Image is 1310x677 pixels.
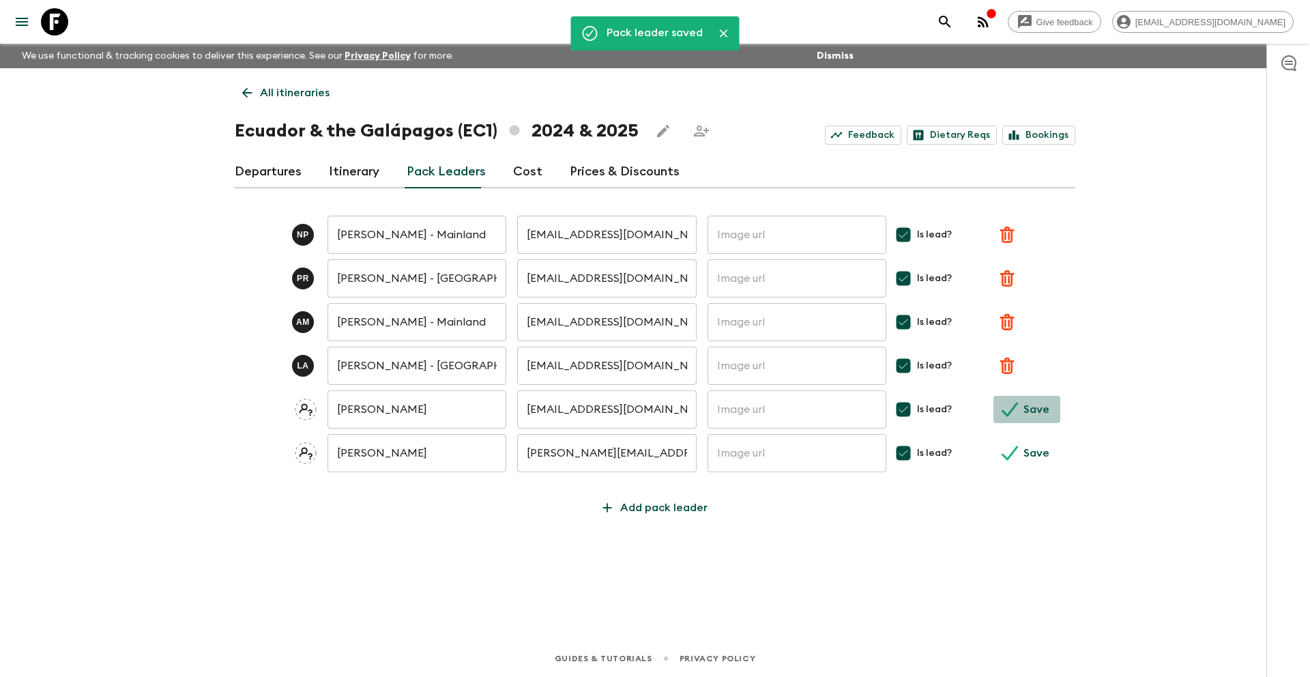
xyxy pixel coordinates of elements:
[917,272,952,285] span: Is lead?
[260,85,330,101] p: All itineraries
[1128,17,1293,27] span: [EMAIL_ADDRESS][DOMAIN_NAME]
[327,216,506,254] input: Pack leader's full name
[517,390,696,429] input: Pack leader's email address
[517,216,696,254] input: Pack leader's email address
[296,317,310,328] p: A M
[680,651,755,666] a: Privacy Policy
[555,651,652,666] a: Guides & Tutorials
[907,126,997,145] a: Dietary Reqs
[297,229,309,240] p: N P
[825,126,901,145] a: Feedback
[235,79,337,106] a: All itineraries
[592,494,718,521] button: Add pack leader
[708,259,886,298] input: Image url
[235,156,302,188] a: Departures
[993,440,1060,467] button: Save
[917,315,952,329] span: Is lead?
[688,117,715,145] span: Share this itinerary
[917,403,952,416] span: Is lead?
[327,303,506,341] input: Pack leader's full name
[620,500,708,516] p: Add pack leader
[931,8,959,35] button: search adventures
[513,156,542,188] a: Cost
[16,44,459,68] p: We use functional & tracking cookies to deliver this experience. See our for more.
[708,347,886,385] input: Image url
[708,303,886,341] input: Image url
[345,51,411,61] a: Privacy Policy
[708,216,886,254] input: Image url
[1029,17,1101,27] span: Give feedback
[917,446,952,460] span: Is lead?
[327,390,506,429] input: Pack leader's full name
[517,434,696,472] input: Pack leader's email address
[8,8,35,35] button: menu
[517,347,696,385] input: Pack leader's email address
[517,259,696,298] input: Pack leader's email address
[917,359,952,373] span: Is lead?
[1023,445,1049,461] p: Save
[297,360,308,371] p: L A
[327,347,506,385] input: Pack leader's full name
[327,434,506,472] input: Pack leader's full name
[714,23,734,44] button: Close
[297,273,309,284] p: P R
[1008,11,1101,33] a: Give feedback
[708,434,886,472] input: Image url
[570,156,680,188] a: Prices & Discounts
[1112,11,1294,33] div: [EMAIL_ADDRESS][DOMAIN_NAME]
[813,46,857,66] button: Dismiss
[993,396,1060,423] button: Save
[650,117,677,145] button: Edit this itinerary
[1023,401,1049,418] p: Save
[1002,126,1075,145] a: Bookings
[407,156,486,188] a: Pack Leaders
[235,117,639,145] h1: Ecuador & the Galápagos (EC1) 2024 & 2025
[917,228,952,242] span: Is lead?
[607,20,703,46] div: Pack leader saved
[708,390,886,429] input: Image url
[329,156,379,188] a: Itinerary
[327,259,506,298] input: Pack leader's full name
[517,303,696,341] input: Pack leader's email address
